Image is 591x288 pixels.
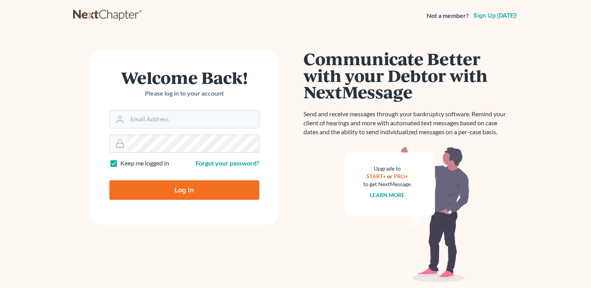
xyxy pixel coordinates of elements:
[370,192,405,198] a: Learn more
[304,50,511,100] h1: Communicate Better with your Debtor with NextMessage
[387,173,393,180] span: or
[109,89,259,98] p: Please log in to your account
[363,165,412,172] div: Upgrade to
[304,110,511,137] p: Send and receive messages through your bankruptcy software. Remind your client of hearings and mo...
[120,159,169,168] label: Keep me logged in
[345,146,470,283] img: nextmessage_bg-59042aed3d76b12b5cd301f8e5b87938c9018125f34e5fa2b7a6b67550977c72.svg
[127,111,259,128] input: Email Address
[109,180,259,200] input: Log In
[363,180,412,188] div: to get NextMessage.
[394,173,408,180] a: PRO+
[427,11,469,20] strong: Not a member?
[472,12,518,19] a: Sign up [DATE]!
[366,173,386,180] a: START+
[196,159,259,167] a: Forgot your password?
[109,69,259,86] h1: Welcome Back!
